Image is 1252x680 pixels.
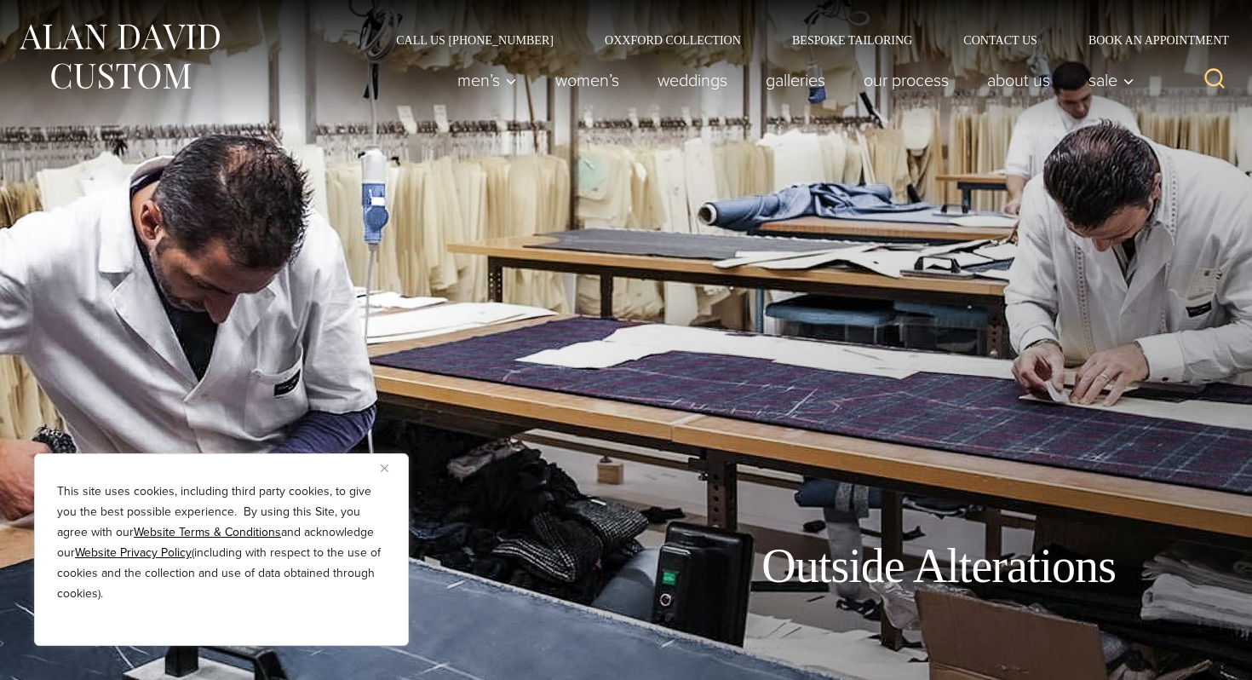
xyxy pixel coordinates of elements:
[381,464,388,472] img: Close
[1088,72,1134,89] span: Sale
[747,63,845,97] a: Galleries
[938,34,1063,46] a: Contact Us
[767,34,938,46] a: Bespoke Tailoring
[579,34,767,46] a: Oxxford Collection
[57,481,386,604] p: This site uses cookies, including third party cookies, to give you the best possible experience. ...
[845,63,968,97] a: Our Process
[1194,60,1235,101] button: View Search Form
[381,458,401,478] button: Close
[537,63,639,97] a: Women’s
[370,34,1235,46] nav: Secondary Navigation
[370,34,579,46] a: Call Us [PHONE_NUMBER]
[457,72,517,89] span: Men’s
[968,63,1070,97] a: About Us
[439,63,1144,97] nav: Primary Navigation
[639,63,747,97] a: weddings
[1142,629,1235,671] iframe: Opens a widget where you can chat to one of our agents
[75,544,192,562] a: Website Privacy Policy
[17,19,221,95] img: Alan David Custom
[761,538,1116,595] h1: Outside Alterations
[134,523,281,541] a: Website Terms & Conditions
[1063,34,1235,46] a: Book an Appointment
